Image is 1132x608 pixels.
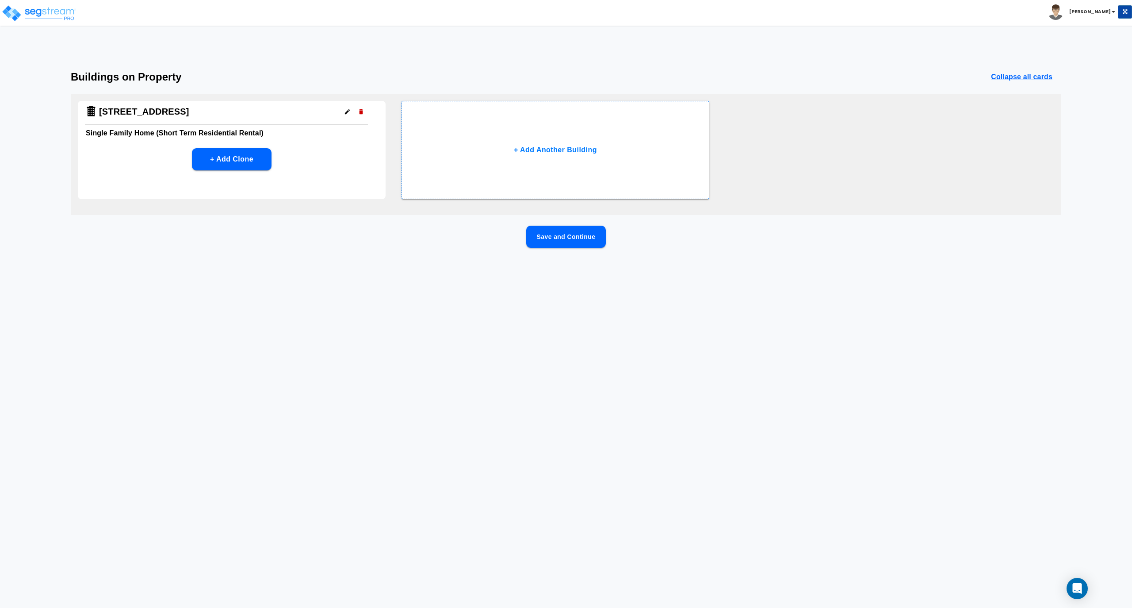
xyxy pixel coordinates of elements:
[71,71,182,83] h3: Buildings on Property
[1067,578,1088,599] div: Open Intercom Messenger
[86,127,378,139] h6: Single Family Home (Short Term Residential Rental)
[1048,4,1063,20] img: avatar.png
[1069,8,1111,15] b: [PERSON_NAME]
[991,72,1052,82] p: Collapse all cards
[99,106,189,117] h4: [STREET_ADDRESS]
[1,4,76,22] img: logo_pro_r.png
[85,105,97,118] img: Building Icon
[402,101,709,199] button: + Add Another Building
[192,148,272,170] button: + Add Clone
[526,226,606,248] button: Save and Continue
